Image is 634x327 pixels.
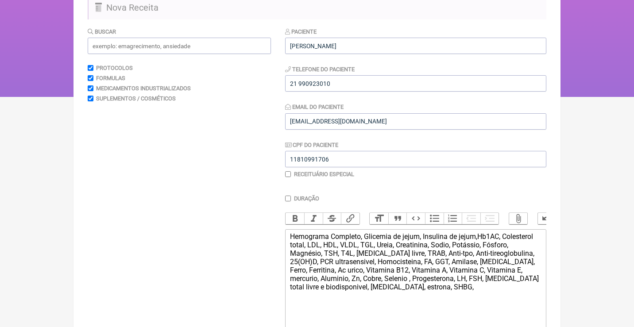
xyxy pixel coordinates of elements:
div: Hemograma Completo, Glicemia de jejum, Insulina de jejum,Hb1AC, Colesterol total, LDL, HDL, VLDL,... [290,232,541,291]
label: Duração [294,195,319,202]
label: Email do Paciente [285,104,344,110]
button: Bold [286,213,304,224]
label: Paciente [285,28,317,35]
label: CPF do Paciente [285,142,338,148]
button: Bullets [425,213,444,224]
button: Decrease Level [462,213,480,224]
button: Undo [538,213,557,224]
label: Protocolos [96,65,133,71]
label: Telefone do Paciente [285,66,355,73]
button: Heading [370,213,388,224]
button: Link [341,213,360,224]
button: Strikethrough [323,213,341,224]
button: Italic [304,213,323,224]
button: Quote [388,213,407,224]
button: Attach Files [509,213,528,224]
input: exemplo: emagrecimento, ansiedade [88,38,271,54]
label: Buscar [88,28,116,35]
label: Suplementos / Cosméticos [96,95,176,102]
button: Code [406,213,425,224]
label: Medicamentos Industrializados [96,85,191,92]
label: Receituário Especial [294,171,354,177]
button: Numbers [444,213,462,224]
button: Increase Level [480,213,499,224]
label: Formulas [96,75,125,81]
